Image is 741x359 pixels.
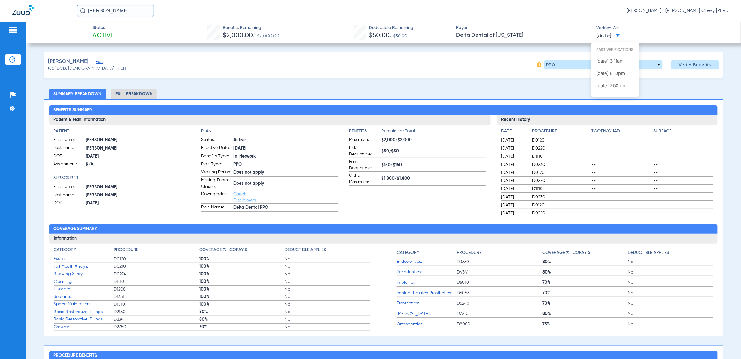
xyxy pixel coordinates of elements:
label: [DATE] 3:11AM [591,55,639,67]
label: [DATE] 7:50PM [591,80,639,92]
iframe: Chat Widget [710,329,741,359]
span: Past Verifications [591,47,639,55]
label: [DATE] 8:10PM [591,67,639,80]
